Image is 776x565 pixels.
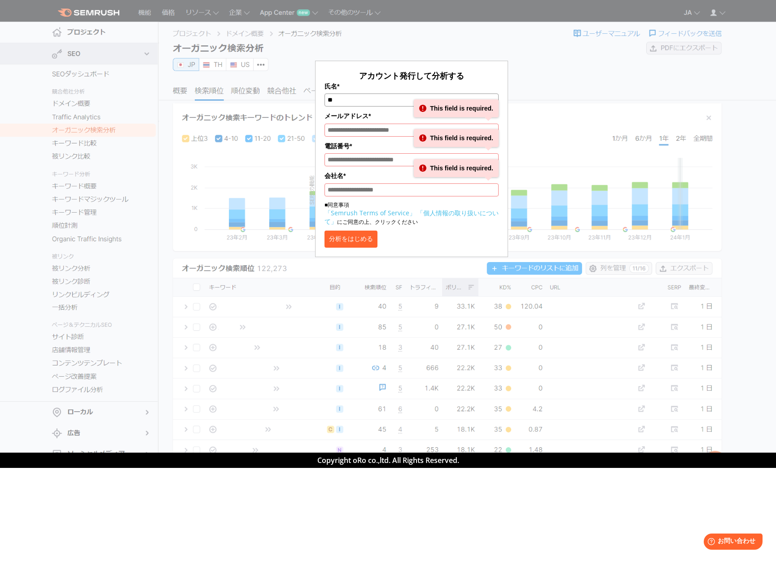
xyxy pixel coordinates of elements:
[414,99,499,117] div: This field is required.
[359,70,464,81] span: アカウント発行して分析する
[324,209,416,217] a: 「Semrush Terms of Service」
[317,455,459,465] span: Copyright oRo co.,ltd. All Rights Reserved.
[324,209,499,226] a: 「個人情報の取り扱いについて」
[414,159,499,177] div: This field is required.
[324,141,499,151] label: 電話番号*
[324,201,499,226] p: ■同意事項 にご同意の上、クリックください
[324,231,377,248] button: 分析をはじめる
[696,530,766,555] iframe: Help widget launcher
[324,111,499,121] label: メールアドレス*
[414,129,499,147] div: This field is required.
